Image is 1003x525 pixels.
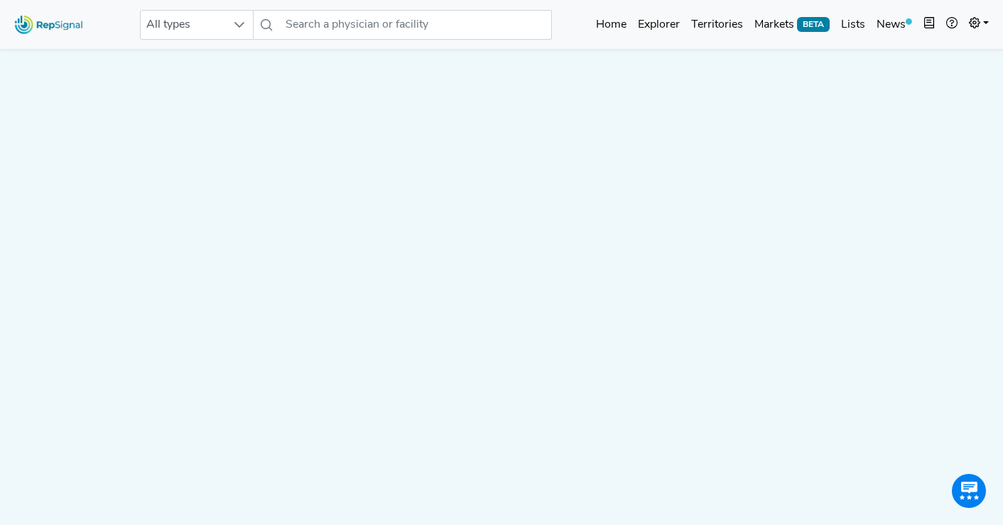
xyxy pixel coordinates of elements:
[590,11,632,39] a: Home
[871,11,918,39] a: News
[749,11,835,39] a: MarketsBETA
[280,10,551,40] input: Search a physician or facility
[918,11,940,39] button: Intel Book
[835,11,871,39] a: Lists
[685,11,749,39] a: Territories
[141,11,226,39] span: All types
[797,17,830,31] span: BETA
[632,11,685,39] a: Explorer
